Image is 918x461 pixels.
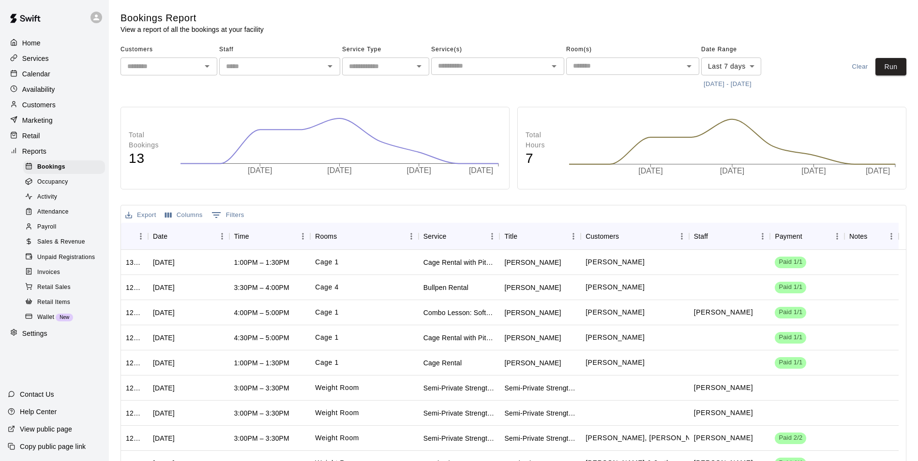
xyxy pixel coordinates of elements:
[485,229,499,244] button: Menu
[22,329,47,338] p: Settings
[423,408,495,418] div: Semi-Private Strength & Conditioning
[327,166,351,174] tspan: [DATE]
[22,131,40,141] p: Retail
[234,258,289,267] div: 1:00PM – 1:30PM
[23,266,105,279] div: Invoices
[802,230,816,243] button: Sort
[775,283,806,292] span: Paid 1/1
[126,358,143,368] div: 1283391
[504,408,576,418] div: Semi-Private Strength & Conditioning
[23,205,105,219] div: Attendance
[8,326,101,341] div: Settings
[215,229,229,244] button: Menu
[849,223,867,250] div: Notes
[153,308,175,317] div: Wed, Aug 13, 2025
[406,166,431,174] tspan: [DATE]
[423,223,447,250] div: Service
[581,223,689,250] div: Customers
[844,58,875,76] button: Clear
[22,85,55,94] p: Availability
[37,207,69,217] span: Attendance
[404,229,419,244] button: Menu
[23,159,109,174] a: Bookings
[504,358,561,368] div: Coy Baker
[153,223,167,250] div: Date
[8,67,101,81] a: Calendar
[412,59,426,73] button: Open
[775,308,806,317] span: Paid 1/1
[23,250,109,265] a: Unpaid Registrations
[8,144,101,158] a: Reports
[775,433,806,443] span: Paid 2/2
[504,333,561,343] div: David Bonadio
[249,230,263,243] button: Sort
[167,230,181,243] button: Sort
[23,190,109,205] a: Activity
[675,229,689,244] button: Menu
[423,308,495,317] div: Combo Lesson: Softball (60 mins)
[234,383,289,393] div: 3:00PM – 3:30PM
[526,130,559,150] p: Total Hours
[234,358,289,368] div: 1:00PM – 1:30PM
[566,229,581,244] button: Menu
[126,333,143,343] div: 1284137
[775,358,806,367] span: Paid 1/1
[8,36,101,50] a: Home
[447,230,460,243] button: Sort
[126,283,143,292] div: 1286404
[234,308,289,317] div: 4:00PM – 5:00PM
[638,167,662,175] tspan: [DATE]
[469,166,493,174] tspan: [DATE]
[694,223,708,250] div: Staff
[23,280,109,295] a: Retail Sales
[586,332,645,343] p: Aidan Bonadio
[8,129,101,143] div: Retail
[770,223,844,250] div: Payment
[234,283,289,292] div: 3:30PM – 4:00PM
[504,433,576,443] div: Semi-Private Strength & Conditioning
[23,265,109,280] a: Invoices
[517,230,531,243] button: Sort
[801,167,826,175] tspan: [DATE]
[8,98,101,112] a: Customers
[566,42,699,58] span: Room(s)
[134,229,148,244] button: Menu
[37,237,85,247] span: Sales & Revenue
[153,333,175,343] div: Tue, Aug 12, 2025
[8,82,101,97] a: Availability
[22,146,46,156] p: Reports
[37,162,65,172] span: Bookings
[22,115,53,125] p: Marketing
[23,295,109,310] a: Retail Items
[310,223,419,250] div: Rooms
[148,223,229,250] div: Date
[126,258,143,267] div: 1304578
[126,408,143,418] div: 1255047
[23,174,109,189] a: Occupancy
[315,383,359,393] p: Weight Room
[586,257,645,267] p: Alex Leppo
[234,223,249,250] div: Time
[867,230,881,243] button: Sort
[234,333,289,343] div: 4:30PM – 5:00PM
[22,100,56,110] p: Customers
[619,230,632,243] button: Sort
[775,258,806,267] span: Paid 1/1
[153,283,175,292] div: Wed, Aug 13, 2025
[423,433,495,443] div: Semi-Private Strength & Conditioning
[8,51,101,66] div: Services
[526,150,559,167] h4: 7
[23,160,105,174] div: Bookings
[23,251,105,264] div: Unpaid Registrations
[701,58,761,75] div: Last 7 days
[423,258,495,267] div: Cage Rental with Pitching Machine (Baseball)
[20,424,72,434] p: View public page
[22,69,50,79] p: Calendar
[219,42,340,58] span: Staff
[248,166,272,174] tspan: [DATE]
[23,220,105,234] div: Payroll
[200,59,214,73] button: Open
[56,315,73,320] span: New
[126,308,143,317] div: 1286389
